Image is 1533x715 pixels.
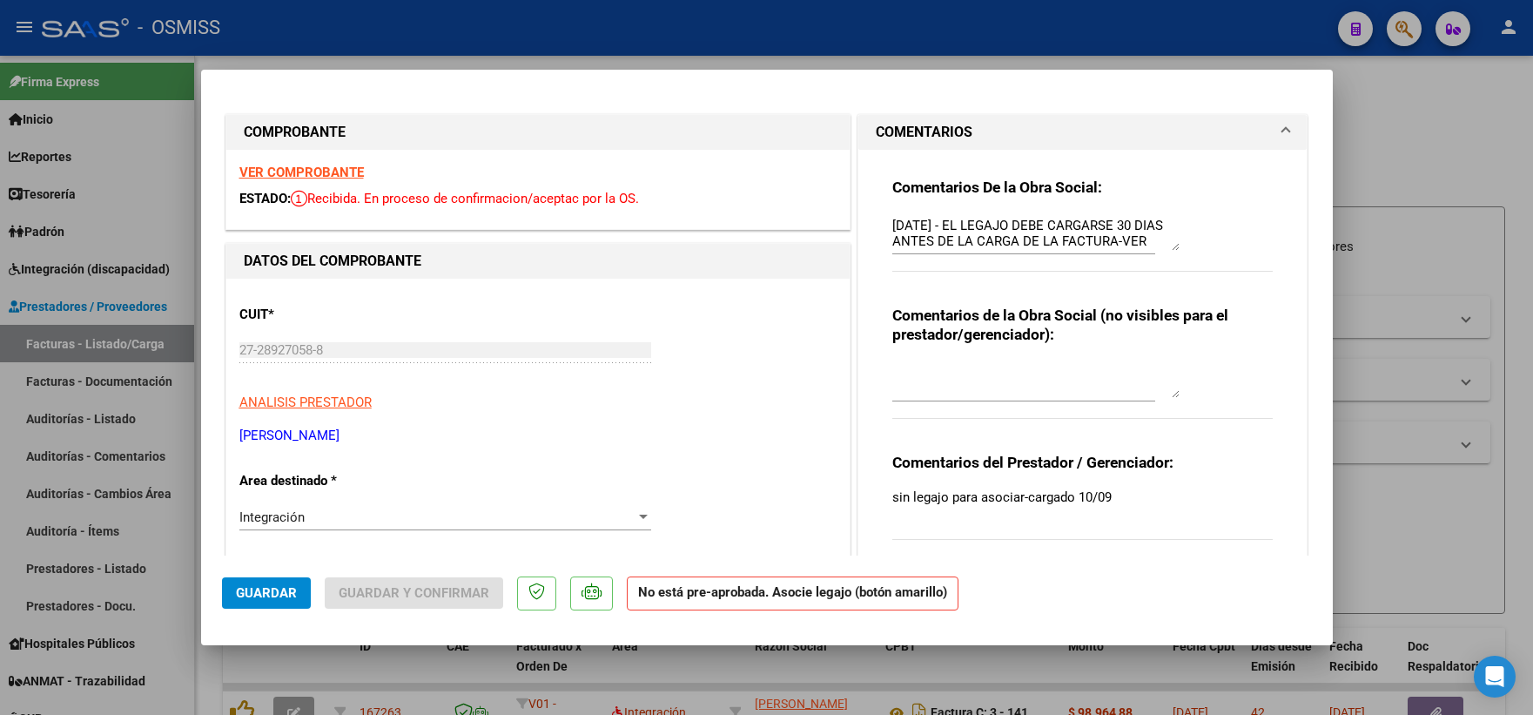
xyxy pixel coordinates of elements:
[239,471,419,491] p: Area destinado *
[239,395,372,410] span: ANALISIS PRESTADOR
[244,253,421,269] strong: DATOS DEL COMPROBANTE
[244,124,346,140] strong: COMPROBANTE
[325,577,503,609] button: Guardar y Confirmar
[239,509,305,525] span: Integración
[291,191,639,206] span: Recibida. En proceso de confirmacion/aceptac por la OS.
[892,179,1102,196] strong: Comentarios De la Obra Social:
[222,577,311,609] button: Guardar
[239,191,291,206] span: ESTADO:
[858,115,1308,150] mat-expansion-panel-header: COMENTARIOS
[239,305,419,325] p: CUIT
[892,488,1274,507] p: sin legajo para asociar-cargado 10/09
[239,426,837,446] p: [PERSON_NAME]
[892,307,1228,343] strong: Comentarios de la Obra Social (no visibles para el prestador/gerenciador):
[627,577,958,610] strong: No está pre-aprobada. Asocie legajo (botón amarillo)
[236,585,297,601] span: Guardar
[239,165,364,180] a: VER COMPROBANTE
[892,454,1173,471] strong: Comentarios del Prestador / Gerenciador:
[876,122,972,143] h1: COMENTARIOS
[1474,656,1516,698] div: Open Intercom Messenger
[339,585,489,601] span: Guardar y Confirmar
[858,150,1308,586] div: COMENTARIOS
